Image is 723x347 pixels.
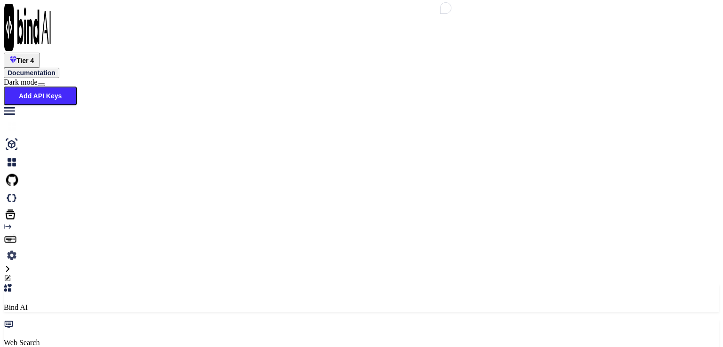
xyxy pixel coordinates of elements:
[4,136,20,152] img: ai-studio
[10,56,16,63] img: premium
[4,4,51,51] img: Bind AI
[4,190,20,206] img: darkCloudIdeIcon
[4,78,38,86] span: Dark mode
[4,154,20,170] img: chat
[8,69,56,77] span: Documentation
[4,87,77,105] button: Add API Keys
[4,172,20,188] img: githubLight
[4,247,20,263] img: settings
[4,339,719,347] p: Web Search
[4,303,719,312] p: Bind AI
[4,118,20,134] img: chat
[16,57,34,64] span: Tier 4
[4,53,40,68] button: premiumTier 4
[4,68,59,78] button: Documentation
